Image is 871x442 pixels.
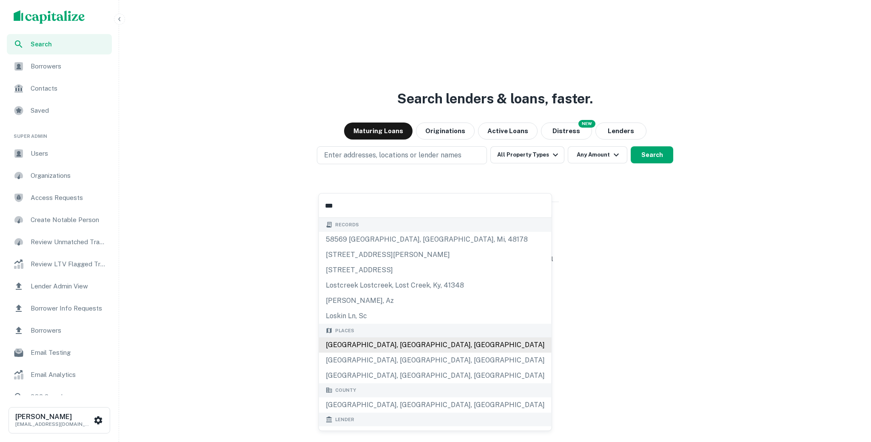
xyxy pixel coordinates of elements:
[7,365,112,385] a: Email Analytics
[595,123,646,140] button: Lenders
[7,56,112,77] a: Borrowers
[478,123,538,140] button: Active Loans
[319,368,552,383] div: [GEOGRAPHIC_DATA], [GEOGRAPHIC_DATA], [GEOGRAPHIC_DATA]
[15,413,92,420] h6: [PERSON_NAME]
[631,146,673,163] button: Search
[7,143,112,164] a: Users
[7,320,112,341] a: Borrowers
[319,278,552,293] div: lostcreek lostcreek, lost creek, ky, 41348
[568,146,627,163] button: Any Amount
[335,327,354,334] span: Places
[319,308,552,324] div: loskin ln, sc
[7,387,112,407] a: SOS Search
[7,123,112,143] li: Super Admin
[335,387,356,394] span: County
[7,254,112,274] a: Review LTV Flagged Transactions
[15,420,92,428] p: [EMAIL_ADDRESS][DOMAIN_NAME]
[31,148,107,159] span: Users
[31,171,107,181] span: Organizations
[7,188,112,208] a: Access Requests
[317,146,487,164] button: Enter addresses, locations or lender names
[319,247,552,262] div: [STREET_ADDRESS][PERSON_NAME]
[319,262,552,278] div: [STREET_ADDRESS]
[7,232,112,252] a: Review Unmatched Transactions
[7,78,112,99] a: Contacts
[31,392,107,402] span: SOS Search
[31,259,107,269] span: Review LTV Flagged Transactions
[578,120,595,128] div: NEW
[7,342,112,363] a: Email Testing
[31,348,107,358] span: Email Testing
[416,123,475,140] button: Originations
[31,325,107,336] span: Borrowers
[14,10,85,24] img: capitalize-logo.png
[319,397,552,413] div: [GEOGRAPHIC_DATA], [GEOGRAPHIC_DATA], [GEOGRAPHIC_DATA]
[31,303,107,314] span: Borrower Info Requests
[344,123,413,140] button: Maturing Loans
[335,416,354,423] span: Lender
[31,83,107,94] span: Contacts
[31,193,107,203] span: Access Requests
[828,374,871,415] iframe: Chat Widget
[31,281,107,291] span: Lender Admin View
[319,353,552,368] div: [GEOGRAPHIC_DATA], [GEOGRAPHIC_DATA], [GEOGRAPHIC_DATA]
[31,370,107,380] span: Email Analytics
[319,293,552,308] div: [PERSON_NAME], az
[7,34,112,54] a: Search
[9,407,110,433] button: [PERSON_NAME][EMAIL_ADDRESS][DOMAIN_NAME]
[319,232,552,247] div: 58569 [GEOGRAPHIC_DATA], [GEOGRAPHIC_DATA], mi, 48178
[31,215,107,225] span: Create Notable Person
[7,298,112,319] a: Borrower Info Requests
[490,146,564,163] button: All Property Types
[335,221,359,228] span: Records
[31,237,107,247] span: Review Unmatched Transactions
[7,210,112,230] a: Create Notable Person
[324,150,461,160] p: Enter addresses, locations or lender names
[7,165,112,186] a: Organizations
[31,61,107,71] span: Borrowers
[319,337,552,353] div: [GEOGRAPHIC_DATA], [GEOGRAPHIC_DATA], [GEOGRAPHIC_DATA]
[31,40,107,49] span: Search
[397,88,593,109] h3: Search lenders & loans, faster.
[7,276,112,297] a: Lender Admin View
[7,100,112,121] a: Saved
[541,123,592,140] button: Search distressed loans with lien and other non-mortgage details.
[31,106,107,116] span: Saved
